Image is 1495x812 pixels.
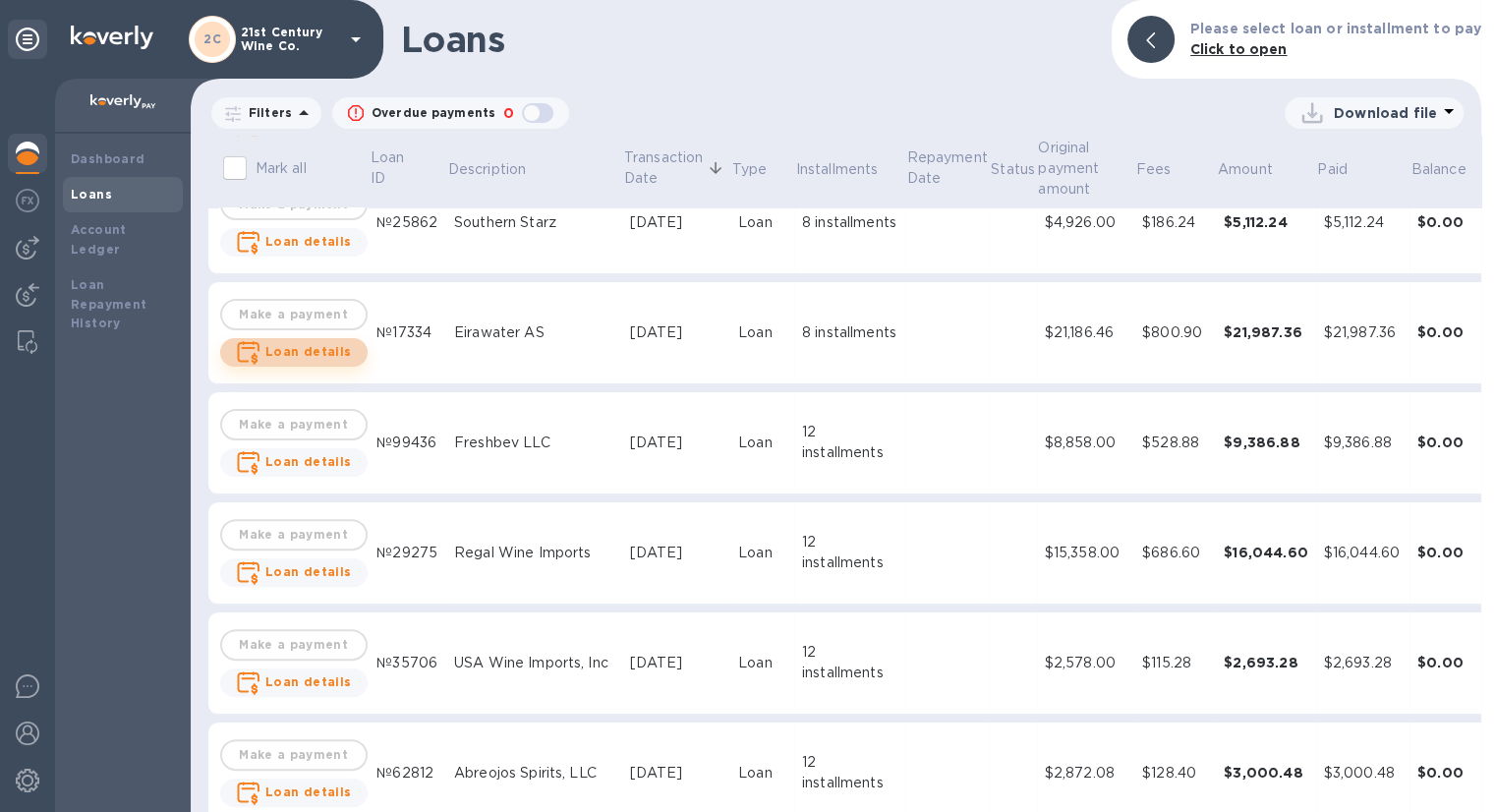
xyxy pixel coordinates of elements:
[1411,159,1466,180] p: Balance
[220,779,368,807] button: Loan details
[454,212,614,233] div: Southern Starz
[241,26,339,53] p: 21st Century Wine Co.
[630,763,722,783] div: [DATE]
[1417,653,1485,672] div: $0.00
[256,158,307,179] p: Mark all
[265,564,352,579] b: Loan details
[738,433,786,453] div: Loan
[1045,433,1126,453] div: $8,858.00
[1224,543,1308,562] div: $16,044.60
[401,19,1096,60] h1: Loans
[1142,433,1208,453] div: $528.88
[265,674,352,689] b: Loan details
[624,147,703,189] p: Transaction Date
[1397,718,1495,812] iframe: Chat Widget
[1190,41,1288,57] b: Click to open
[732,159,768,180] p: Type
[796,159,879,180] p: Installments
[71,26,153,49] img: Logo
[796,159,904,180] span: Installments
[1136,159,1197,180] span: Fees
[738,543,786,563] div: Loan
[1045,653,1126,673] div: $2,578.00
[907,147,988,189] p: Repayment Date
[454,433,614,453] div: Freshbev LLC
[454,543,614,563] div: Regal Wine Imports
[220,558,368,587] button: Loan details
[738,763,786,783] div: Loan
[454,653,614,673] div: USA Wine Imports, Inc
[376,322,438,343] div: №17334
[1038,138,1107,200] p: Original payment amount
[630,433,722,453] div: [DATE]
[630,543,722,563] div: [DATE]
[738,653,786,673] div: Loan
[220,338,368,367] button: Loan details
[1045,322,1126,343] div: $21,186.46
[1136,159,1172,180] p: Fees
[220,668,368,697] button: Loan details
[220,228,368,257] button: Loan details
[1224,763,1308,783] div: $3,000.48
[1224,653,1308,672] div: $2,693.28
[1317,159,1348,180] p: Paid
[265,784,352,799] b: Loan details
[376,543,438,563] div: №29275
[1142,212,1208,233] div: $186.24
[1190,21,1481,36] b: Please select loan or installment to pay
[802,642,897,683] div: 12 installments
[802,212,897,233] div: 8 installments
[802,422,897,463] div: 12 installments
[1038,138,1132,200] span: Original payment amount
[1142,543,1208,563] div: $686.60
[630,212,722,233] div: [DATE]
[802,752,897,793] div: 12 installments
[241,104,292,121] p: Filters
[802,532,897,573] div: 12 installments
[376,653,438,673] div: №35706
[376,212,438,233] div: №25862
[1142,763,1208,783] div: $128.40
[265,234,352,249] b: Loan details
[1218,159,1298,180] span: Amount
[372,104,495,122] p: Overdue payments
[1417,543,1485,562] div: $0.00
[630,322,722,343] div: [DATE]
[1417,212,1485,232] div: $0.00
[1045,763,1126,783] div: $2,872.08
[1411,159,1492,180] span: Balance
[738,322,786,343] div: Loan
[1218,159,1273,180] p: Amount
[1324,433,1402,453] div: $9,386.88
[448,159,551,180] span: Description
[71,222,127,257] b: Account Ledger
[265,454,352,469] b: Loan details
[71,187,112,202] b: Loans
[732,159,793,180] span: Type
[371,147,419,189] p: Loan ID
[332,97,569,129] button: Overdue payments0
[1324,212,1402,233] div: $5,112.24
[1417,322,1485,342] div: $0.00
[1417,433,1485,452] div: $0.00
[1045,543,1126,563] div: $15,358.00
[1324,543,1402,563] div: $16,044.60
[371,147,444,189] span: Loan ID
[802,322,897,343] div: 8 installments
[8,20,47,59] div: Unpin categories
[1224,212,1308,232] div: $5,112.24
[991,159,1035,180] p: Status
[16,189,39,212] img: Foreign exchange
[503,103,514,124] p: 0
[1317,159,1373,180] span: Paid
[1142,653,1208,673] div: $115.28
[376,433,438,453] div: №99436
[376,763,438,783] div: №62812
[220,448,368,477] button: Loan details
[71,277,147,331] b: Loan Repayment History
[1324,322,1402,343] div: $21,987.36
[630,653,722,673] div: [DATE]
[454,322,614,343] div: Eirawater AS
[738,212,786,233] div: Loan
